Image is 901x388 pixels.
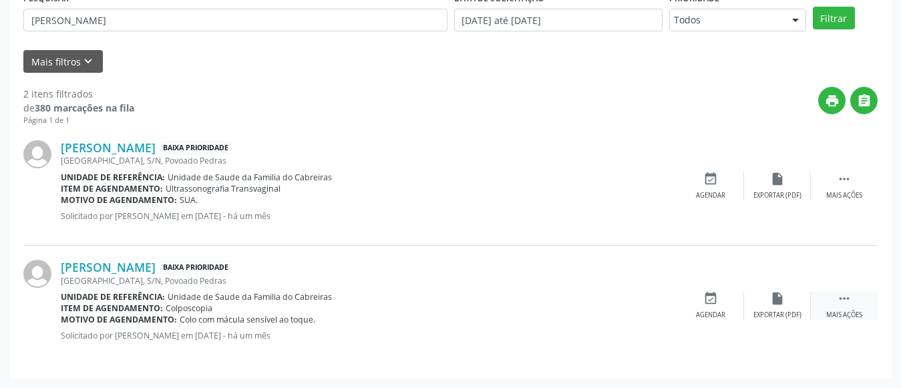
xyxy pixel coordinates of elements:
input: Nome, CNS [23,9,447,31]
div: Exportar (PDF) [753,311,801,320]
div: [GEOGRAPHIC_DATA], S/N, Povoado Pedras [61,155,677,166]
p: Solicitado por [PERSON_NAME] em [DATE] - há um mês [61,210,677,222]
button:  [850,87,878,114]
span: Colo com mácula sensível ao toque. [180,314,315,325]
i: insert_drive_file [770,172,785,186]
i: insert_drive_file [770,291,785,306]
i:  [857,93,872,108]
i:  [837,172,852,186]
b: Unidade de referência: [61,172,165,183]
div: Página 1 de 1 [23,115,134,126]
span: Baixa Prioridade [160,141,231,155]
b: Motivo de agendamento: [61,314,177,325]
span: Baixa Prioridade [160,260,231,274]
div: Agendar [696,311,725,320]
button: Mais filtroskeyboard_arrow_down [23,50,103,73]
div: Mais ações [826,311,862,320]
div: 2 itens filtrados [23,87,134,101]
div: Agendar [696,191,725,200]
b: Motivo de agendamento: [61,194,177,206]
img: img [23,260,51,288]
i: event_available [703,291,718,306]
input: Selecione um intervalo [454,9,663,31]
img: img [23,140,51,168]
div: Exportar (PDF) [753,191,801,200]
strong: 380 marcações na fila [35,102,134,114]
i: print [825,93,840,108]
a: [PERSON_NAME] [61,140,156,155]
b: Unidade de referência: [61,291,165,303]
i: keyboard_arrow_down [81,54,96,69]
span: SUA. [180,194,198,206]
span: Ultrassonografia Transvaginal [166,183,281,194]
span: Colposcopia [166,303,212,314]
i: event_available [703,172,718,186]
span: Unidade de Saude da Familia do Cabreiras [168,291,332,303]
button: print [818,87,846,114]
b: Item de agendamento: [61,183,163,194]
p: Solicitado por [PERSON_NAME] em [DATE] - há um mês [61,330,677,341]
div: Mais ações [826,191,862,200]
div: [GEOGRAPHIC_DATA], S/N, Povoado Pedras [61,275,677,286]
span: Todos [674,13,779,27]
span: Unidade de Saude da Familia do Cabreiras [168,172,332,183]
button: Filtrar [813,7,855,29]
i:  [837,291,852,306]
a: [PERSON_NAME] [61,260,156,274]
b: Item de agendamento: [61,303,163,314]
div: de [23,101,134,115]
